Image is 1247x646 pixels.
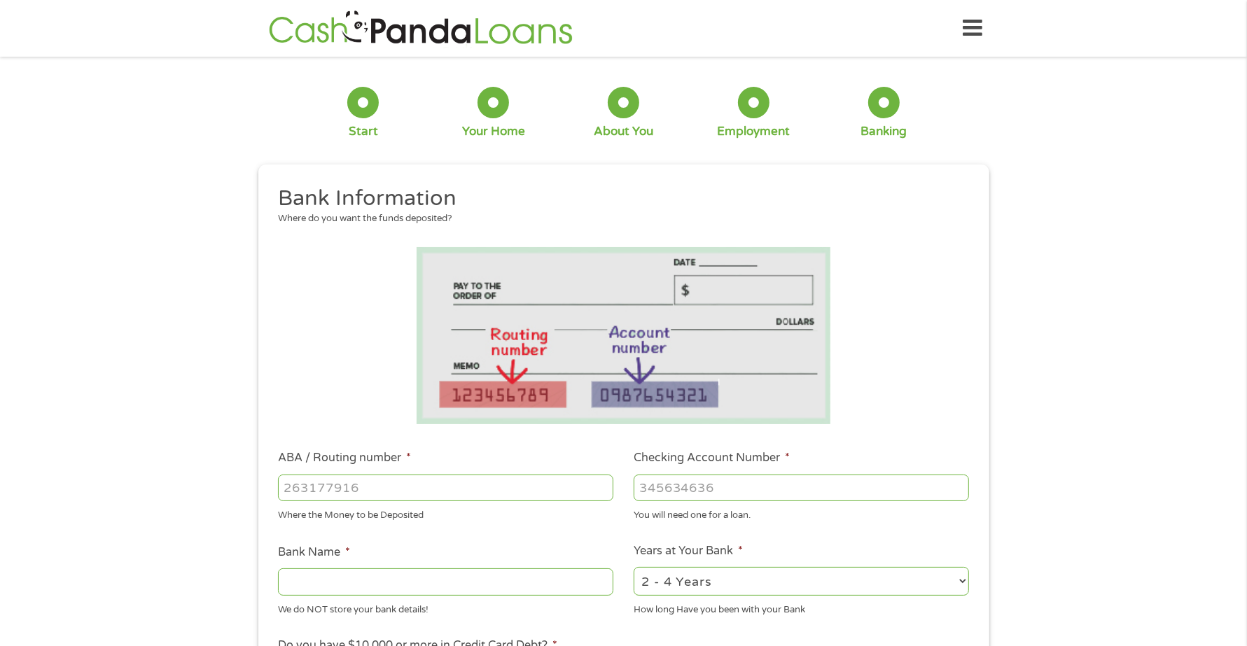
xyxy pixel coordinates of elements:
label: Checking Account Number [634,451,790,465]
div: You will need one for a loan. [634,504,969,523]
div: Your Home [462,124,525,139]
div: About You [594,124,653,139]
div: Where do you want the funds deposited? [278,212,959,226]
div: Employment [717,124,790,139]
img: Routing number location [417,247,831,424]
label: Bank Name [278,545,350,560]
h2: Bank Information [278,185,959,213]
input: 345634636 [634,475,969,501]
div: How long Have you been with your Bank [634,598,969,617]
div: Banking [861,124,907,139]
input: 263177916 [278,475,613,501]
div: We do NOT store your bank details! [278,598,613,617]
label: Years at Your Bank [634,544,743,559]
img: GetLoanNow Logo [265,8,577,48]
label: ABA / Routing number [278,451,411,465]
div: Where the Money to be Deposited [278,504,613,523]
div: Start [349,124,378,139]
